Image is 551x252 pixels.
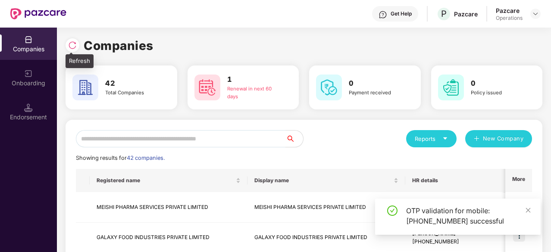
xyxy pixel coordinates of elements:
span: close [525,207,531,213]
div: Operations [496,15,523,22]
span: P [441,9,447,19]
button: search [285,130,304,147]
span: search [285,135,303,142]
img: svg+xml;base64,PHN2ZyB4bWxucz0iaHR0cDovL3d3dy53My5vcmcvMjAwMC9zdmciIHdpZHRoPSI2MCIgaGVpZ2h0PSI2MC... [72,75,98,100]
span: 42 companies. [127,155,165,161]
button: plusNew Company [465,130,532,147]
div: Total Companies [105,89,159,97]
td: MEISHI PHARMA SERVICES PRIVATE LIMITED [90,192,247,223]
img: svg+xml;base64,PHN2ZyB4bWxucz0iaHR0cDovL3d3dy53My5vcmcvMjAwMC9zdmciIHdpZHRoPSI2MCIgaGVpZ2h0PSI2MC... [316,75,342,100]
span: caret-down [442,136,448,141]
th: HR details [405,169,507,192]
img: New Pazcare Logo [10,8,66,19]
img: svg+xml;base64,PHN2ZyBpZD0iSGVscC0zMngzMiIgeG1sbnM9Imh0dHA6Ly93d3cudzMub3JnLzIwMDAvc3ZnIiB3aWR0aD... [379,10,387,19]
span: check-circle [387,205,398,216]
h3: 0 [349,78,403,89]
h3: 1 [227,74,281,85]
div: Reports [415,134,448,143]
span: Showing results for [76,155,165,161]
img: svg+xml;base64,PHN2ZyB4bWxucz0iaHR0cDovL3d3dy53My5vcmcvMjAwMC9zdmciIHdpZHRoPSI2MCIgaGVpZ2h0PSI2MC... [194,75,220,100]
div: [PHONE_NUMBER] [412,238,501,246]
div: Refresh [66,54,94,68]
h3: 42 [105,78,159,89]
div: Payment received [349,89,403,97]
span: Display name [254,177,392,184]
span: Registered name [97,177,234,184]
img: svg+xml;base64,PHN2ZyB3aWR0aD0iMTQuNSIgaGVpZ2h0PSIxNC41IiB2aWV3Qm94PSIwIDAgMTYgMTYiIGZpbGw9Im5vbm... [24,103,33,112]
img: svg+xml;base64,PHN2ZyB4bWxucz0iaHR0cDovL3d3dy53My5vcmcvMjAwMC9zdmciIHdpZHRoPSI2MCIgaGVpZ2h0PSI2MC... [438,75,464,100]
div: OTP validation for mobile: [PHONE_NUMBER] successful [406,205,530,226]
img: svg+xml;base64,PHN2ZyBpZD0iQ29tcGFuaWVzIiB4bWxucz0iaHR0cDovL3d3dy53My5vcmcvMjAwMC9zdmciIHdpZHRoPS... [24,35,33,44]
span: New Company [483,134,524,143]
img: svg+xml;base64,PHN2ZyBpZD0iRHJvcGRvd24tMzJ4MzIiIHhtbG5zPSJodHRwOi8vd3d3LnczLm9yZy8yMDAwL3N2ZyIgd2... [532,10,539,17]
div: Pazcare [496,6,523,15]
img: svg+xml;base64,PHN2ZyBpZD0iUmVsb2FkLTMyeDMyIiB4bWxucz0iaHR0cDovL3d3dy53My5vcmcvMjAwMC9zdmciIHdpZH... [68,41,77,50]
div: Get Help [391,10,412,17]
th: Registered name [90,169,247,192]
td: MEISHI PHARMA SERVICES PRIVATE LIMITED [247,192,405,223]
span: plus [474,136,479,143]
div: Policy issued [471,89,525,97]
th: Display name [247,169,405,192]
h1: Companies [84,36,153,55]
h3: 0 [471,78,525,89]
img: svg+xml;base64,PHN2ZyB3aWR0aD0iMjAiIGhlaWdodD0iMjAiIHZpZXdCb3g9IjAgMCAyMCAyMCIgZmlsbD0ibm9uZSIgeG... [24,69,33,78]
div: Pazcare [454,10,478,18]
div: Renewal in next 60 days [227,85,281,101]
th: More [505,169,532,192]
